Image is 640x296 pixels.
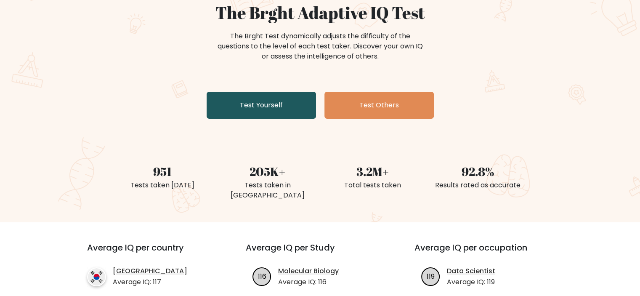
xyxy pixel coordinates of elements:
div: Tests taken [DATE] [115,180,210,190]
div: Tests taken in [GEOGRAPHIC_DATA] [220,180,315,200]
text: 116 [258,271,266,281]
p: Average IQ: 119 [447,277,495,287]
a: Data Scientist [447,266,495,276]
p: Average IQ: 116 [278,277,339,287]
div: 92.8% [430,163,526,180]
h3: Average IQ per country [87,243,215,263]
h1: The Brght Adaptive IQ Test [115,3,526,23]
img: country [87,267,106,286]
p: Average IQ: 117 [113,277,187,287]
div: Results rated as accurate [430,180,526,190]
div: Total tests taken [325,180,420,190]
a: Molecular Biology [278,266,339,276]
div: 3.2M+ [325,163,420,180]
a: Test Others [324,92,434,119]
a: [GEOGRAPHIC_DATA] [113,266,187,276]
h3: Average IQ per Study [246,243,394,263]
div: 951 [115,163,210,180]
div: The Brght Test dynamically adjusts the difficulty of the questions to the level of each test take... [215,31,425,61]
h3: Average IQ per occupation [414,243,563,263]
div: 205K+ [220,163,315,180]
a: Test Yourself [207,92,316,119]
text: 119 [427,271,435,281]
